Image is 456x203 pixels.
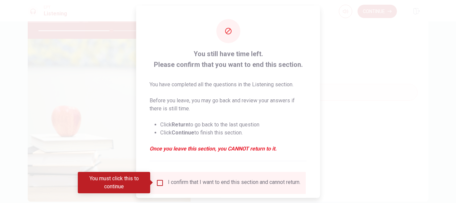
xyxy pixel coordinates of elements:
p: Before you leave, you may go back and review your answers if there is still time. [150,96,307,112]
span: You still have time left. Please confirm that you want to end this section. [150,48,307,70]
em: Once you leave this section, you CANNOT return to it. [150,144,307,153]
strong: Continue [172,129,194,135]
div: You must click this to continue [78,172,150,193]
p: You have completed all the questions in the Listening section. [150,80,307,88]
div: I confirm that I want to end this section and cannot return. [168,179,300,187]
li: Click to go back to the last question [160,120,307,128]
li: Click to finish this section. [160,128,307,136]
span: You must click this to continue [156,179,164,187]
strong: Return [172,121,189,127]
